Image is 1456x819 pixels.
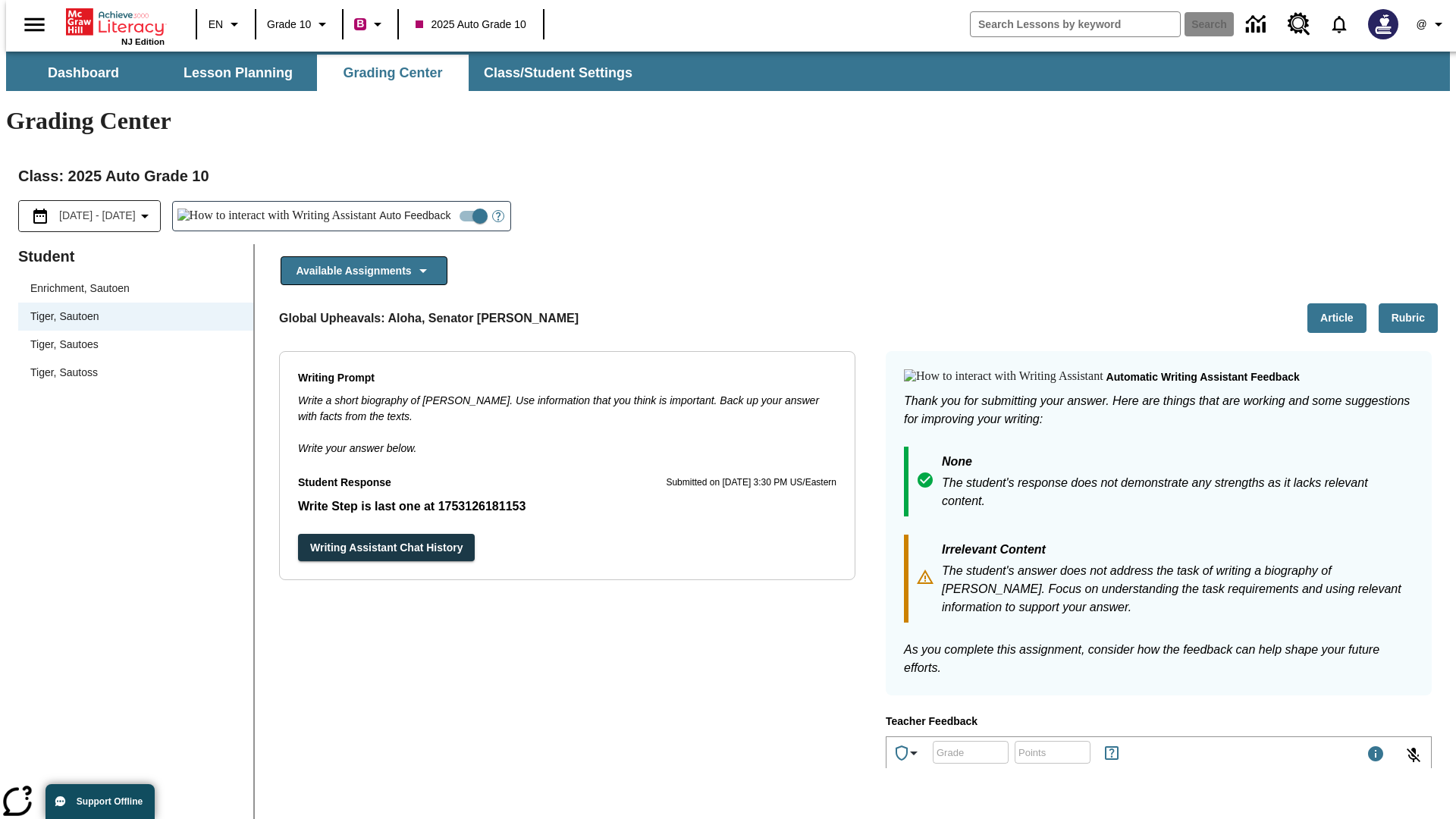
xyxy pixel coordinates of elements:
[971,12,1180,36] input: search field
[356,14,364,33] span: B
[1015,741,1090,764] div: Points: Must be equal to or less than 25.
[45,784,155,819] button: Support Offline
[209,17,223,33] span: EN
[1359,5,1407,44] button: Select a new avatar
[1237,4,1279,45] a: Data Center
[177,209,377,224] img: How to interact with Writing Assistant
[6,55,646,91] div: SubNavbar
[886,714,1432,730] p: Teacher Feedback
[1416,17,1426,33] span: @
[1395,737,1432,773] button: Click to activate and allow voice recognition
[348,11,393,38] button: Boost Class color is violet red. Change class color
[1106,369,1300,386] p: Automatic writing assistant feedback
[1015,732,1090,772] input: Points: Must be equal to or less than 25.
[472,55,645,91] button: Class/Student Settings
[18,244,253,268] p: Student
[298,534,475,562] button: Writing Assistant Chat History
[317,55,469,91] button: Grading Center
[267,17,311,33] span: Grade 10
[298,393,836,425] p: Write a short biography of [PERSON_NAME]. Use information that you think is important. Back up yo...
[486,202,510,231] button: Open Help for Writing Assistant
[298,370,836,387] p: Writing Prompt
[66,5,165,46] div: Home
[18,275,253,303] div: Enrichment, Sautoen
[6,107,1450,135] h1: Grading Center
[18,359,253,387] div: Tiger, Sautoss
[886,738,929,768] button: Achievements
[298,425,836,457] p: Write your answer below.
[18,164,1438,188] h2: Class : 2025 Auto Grade 10
[1379,303,1438,333] button: Rubric, Will open in new tab
[66,7,165,37] a: Home
[416,17,526,33] span: 2025 Auto Grade 10
[942,453,1414,474] p: None
[136,207,154,225] svg: Collapse Date Range Filter
[1097,738,1127,768] button: Rules for Earning Points and Achievements, Will open in new tab
[59,208,136,224] span: [DATE] - [DATE]
[298,497,836,516] p: Student Response
[279,309,579,328] p: Global Upheavals: Aloha, Senator [PERSON_NAME]
[666,475,836,491] p: Submitted on [DATE] 3:30 PM US/Eastern
[904,369,1103,384] img: How to interact with Writing Assistant
[1367,745,1385,766] div: Maximum 1000 characters Press Escape to exit toolbar and use left and right arrow keys to access ...
[1319,5,1359,44] a: Notifications
[379,208,450,224] span: Auto Feedback
[18,331,253,359] div: Tiger, Sautoes
[25,207,154,225] button: Select the date range menu item
[1368,9,1398,39] img: Avatar
[202,11,250,38] button: Language: EN, Select a language
[261,11,337,38] button: Grade: Grade 10, Select a grade
[30,337,241,353] span: Tiger, Sautoes
[30,309,241,325] span: Tiger, Sautoen
[904,641,1414,677] p: As you complete this assignment, consider how the feedback can help shape your future efforts.
[121,37,165,46] span: NJ Edition
[30,281,241,297] span: Enrichment, Sautoen
[30,365,241,381] span: Tiger, Sautoss
[904,392,1414,428] p: Thank you for submitting your answer. Here are things that are working and some suggestions for i...
[8,55,159,91] button: Dashboard
[933,732,1009,772] input: Grade: Letters, numbers, %, + and - are allowed.
[12,2,57,47] button: Open side menu
[298,497,836,516] p: Write Step is last one at 1753126181153
[942,474,1414,510] p: The student's response does not demonstrate any strengths as it lacks relevant content.
[1279,4,1319,45] a: Resource Center, Will open in new tab
[933,741,1009,764] div: Grade: Letters, numbers, %, + and - are allowed.
[6,12,221,26] body: Type your response here.
[162,55,314,91] button: Lesson Planning
[18,303,253,331] div: Tiger, Sautoen
[942,541,1414,562] p: Irrelevant Content
[6,52,1450,91] div: SubNavbar
[298,475,391,491] p: Student Response
[1407,11,1456,38] button: Profile/Settings
[281,256,447,286] button: Available Assignments
[942,562,1414,617] p: The student's answer does not address the task of writing a biography of [PERSON_NAME]. Focus on ...
[1307,303,1367,333] button: Article, Will open in new tab
[77,796,143,807] span: Support Offline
